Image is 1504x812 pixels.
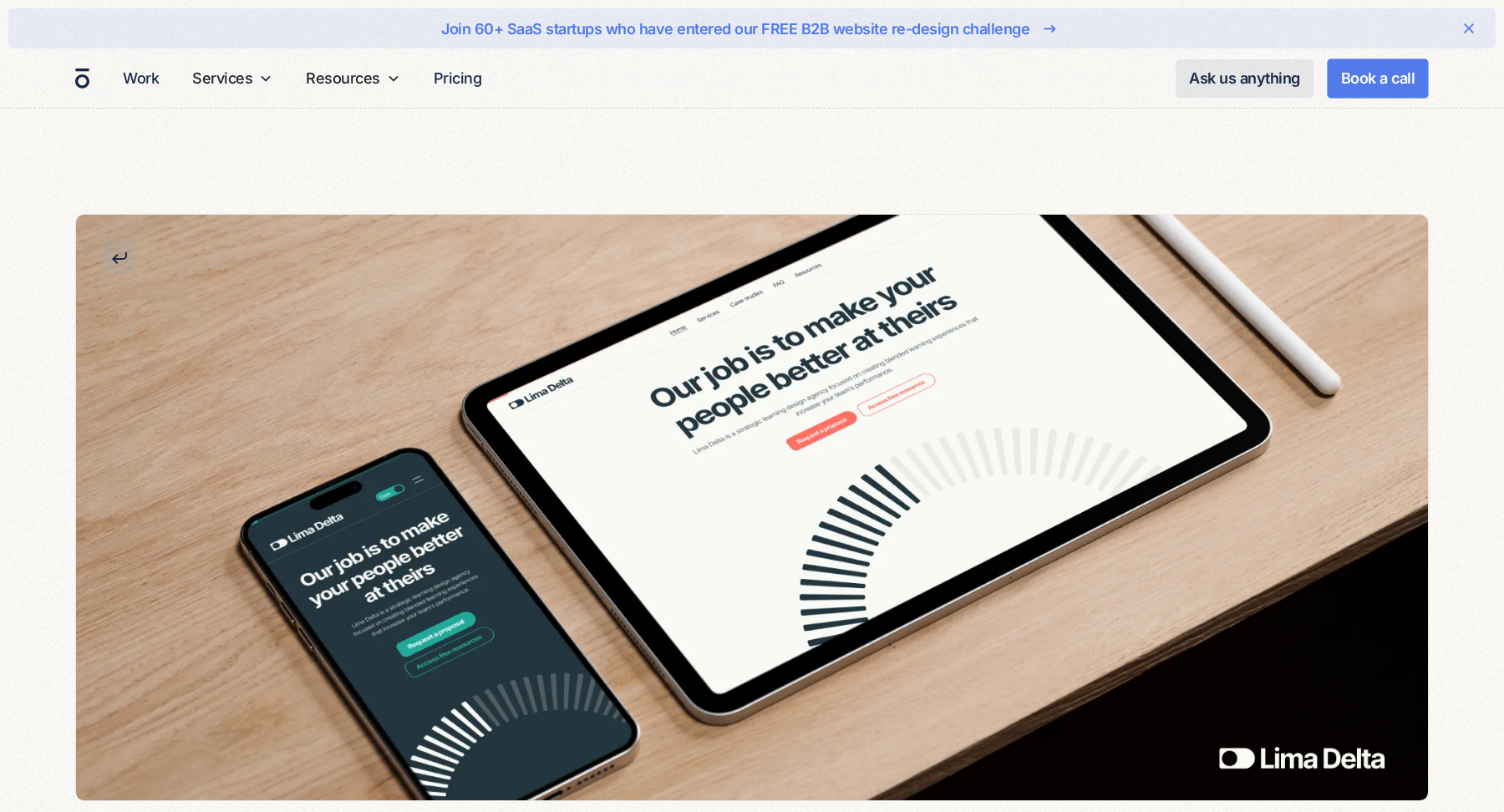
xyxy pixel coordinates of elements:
a: Ask us anything [1176,59,1313,98]
a: Pricing [427,62,489,94]
a: Work [116,62,165,94]
div: Services [185,48,279,108]
a: Join 60+ SaaS startups who have entered our FREE B2B website re-design challenge [62,15,1442,42]
a: Book a call [1327,58,1430,99]
div: Resources [306,67,380,89]
div: Resources [299,48,407,108]
div: Services [192,67,252,89]
div: Join 60+ SaaS startups who have entered our FREE B2B website re-design challenge [441,18,1029,40]
a: home [75,68,89,89]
